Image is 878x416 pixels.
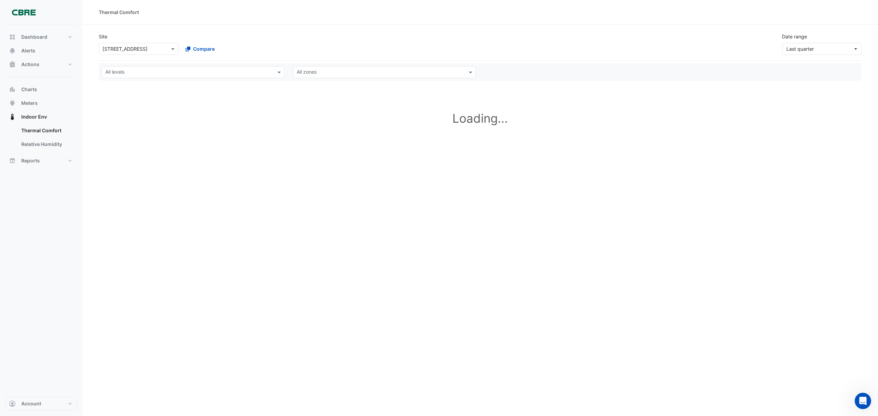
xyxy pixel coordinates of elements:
[855,393,871,409] iframe: Intercom live chat
[21,86,37,93] span: Charts
[21,113,47,120] span: Indoor Env
[8,5,39,19] img: Company Logo
[16,137,77,151] a: Relative Humidity
[99,9,139,16] div: Thermal Comfort
[9,61,16,68] app-icon: Actions
[9,34,16,40] app-icon: Dashboard
[21,157,40,164] span: Reports
[9,100,16,107] app-icon: Meters
[21,400,41,407] span: Account
[782,43,862,55] button: Last quarter
[786,46,814,52] span: 01 Apr 25 - 30 Jun 25
[9,86,16,93] app-icon: Charts
[21,100,38,107] span: Meters
[5,124,77,154] div: Indoor Env
[9,157,16,164] app-icon: Reports
[296,68,317,77] div: All zones
[5,44,77,58] button: Alerts
[5,96,77,110] button: Meters
[782,33,807,40] label: Date range
[99,89,862,147] h1: Loading...
[193,45,215,52] span: Compare
[181,43,219,55] button: Compare
[104,68,124,77] div: All levels
[5,397,77,411] button: Account
[9,47,16,54] app-icon: Alerts
[5,83,77,96] button: Charts
[21,47,35,54] span: Alerts
[9,113,16,120] app-icon: Indoor Env
[5,154,77,168] button: Reports
[21,34,47,40] span: Dashboard
[16,124,77,137] a: Thermal Comfort
[5,58,77,71] button: Actions
[5,30,77,44] button: Dashboard
[5,110,77,124] button: Indoor Env
[99,33,107,40] label: Site
[21,61,39,68] span: Actions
